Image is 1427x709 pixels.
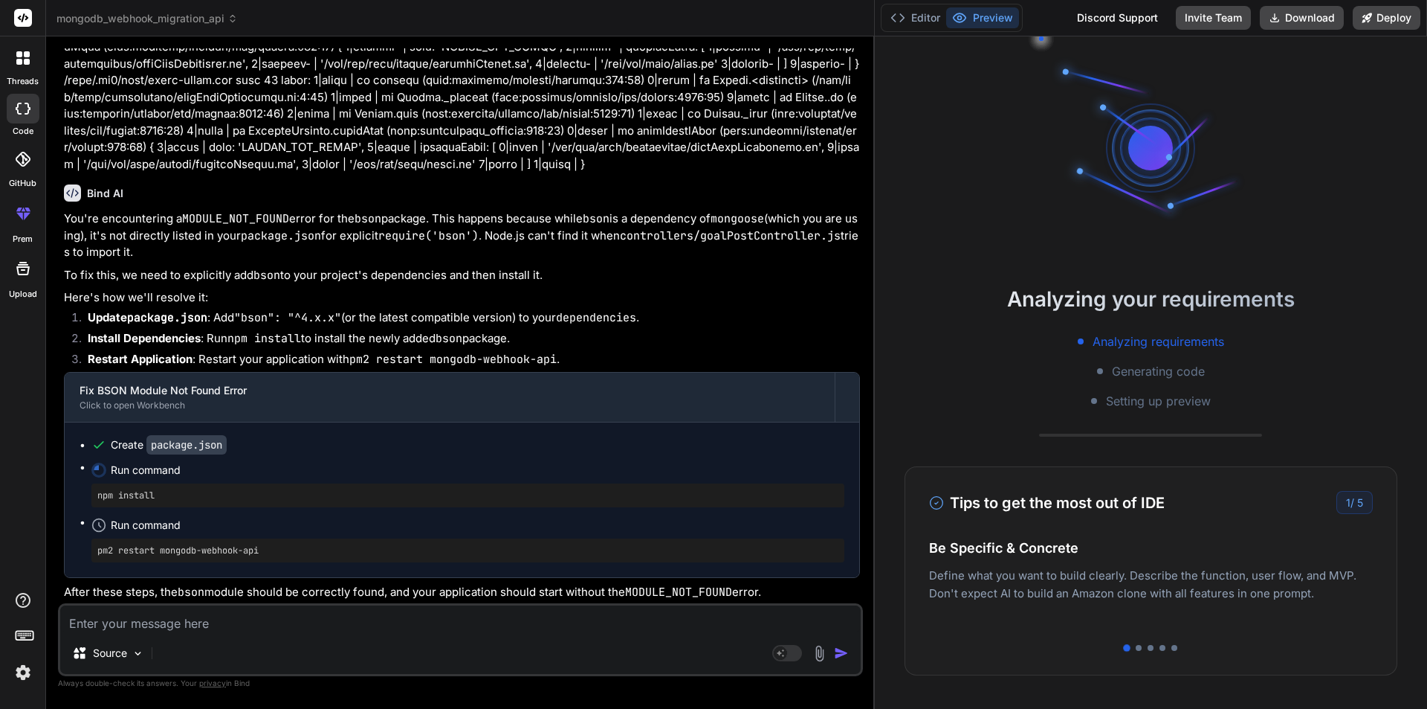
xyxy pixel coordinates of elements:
span: 1 [1346,496,1350,509]
li: : Restart your application with . [76,351,860,372]
h4: Be Specific & Concrete [929,538,1373,558]
span: Run command [111,518,844,533]
div: Fix BSON Module Not Found Error [80,383,820,398]
code: MODULE_NOT_FOUND [182,211,289,226]
li: : Run to install the newly added package. [76,330,860,351]
code: bson [253,268,280,283]
p: After these steps, the module should be correctly found, and your application should start withou... [64,584,860,601]
code: npm install [227,331,301,346]
span: mongodb_webhook_migration_api [56,11,238,26]
code: bson [436,331,462,346]
button: Deploy [1353,6,1420,30]
span: privacy [199,678,226,687]
code: package.json [241,228,321,243]
li: : Add (or the latest compatible version) to your . [76,309,860,330]
h6: Bind AI [87,186,123,201]
label: threads [7,75,39,88]
span: Setting up preview [1106,392,1211,410]
div: Click to open Workbench [80,400,820,411]
span: Run command [111,463,844,478]
code: MODULE_NOT_FOUND [625,585,732,600]
label: Upload [9,288,37,301]
button: Download [1260,6,1344,30]
code: bson [355,211,381,226]
code: dependencies [556,310,636,325]
code: bson [583,211,609,226]
code: package.json [127,310,207,325]
label: code [13,125,33,138]
strong: Restart Application [88,352,192,366]
pre: pm2 restart mongodb-webhook-api [97,545,838,556]
img: icon [834,646,849,661]
img: Pick Models [132,647,144,660]
p: Always double-check its answers. Your in Bind [58,676,863,690]
pre: npm install [97,490,838,501]
p: Source [93,646,127,661]
strong: Update [88,310,207,324]
img: settings [10,660,36,685]
button: Fix BSON Module Not Found ErrorClick to open Workbench [65,373,835,422]
img: attachment [811,645,828,662]
code: require('bson') [378,228,479,243]
label: prem [13,233,33,246]
p: You're encountering a error for the package. This happens because while is a dependency of (which... [64,211,860,261]
code: pm2 restart mongodb-webhook-api [349,352,557,367]
h2: Analyzing your requirements [875,283,1427,315]
span: Analyzing requirements [1093,333,1224,350]
p: Here's how we'll resolve it: [64,289,860,307]
code: controllers/goalPostController.js [620,228,841,243]
p: To fix this, we need to explicitly add to your project's dependencies and then install it. [64,267,860,284]
button: Preview [946,7,1019,28]
span: 5 [1357,496,1363,509]
div: / [1336,491,1373,514]
code: bson [178,585,204,600]
code: package.json [146,435,227,455]
code: mongoose [711,211,764,226]
div: Discord Support [1068,6,1167,30]
h3: Tips to get the most out of IDE [929,492,1165,514]
label: GitHub [9,177,36,190]
code: "bson": "^4.x.x" [234,310,341,325]
button: Invite Team [1176,6,1251,30]
div: Create [111,437,227,452]
strong: Install Dependencies [88,331,201,345]
span: Generating code [1112,362,1205,380]
button: Editor [884,7,946,28]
